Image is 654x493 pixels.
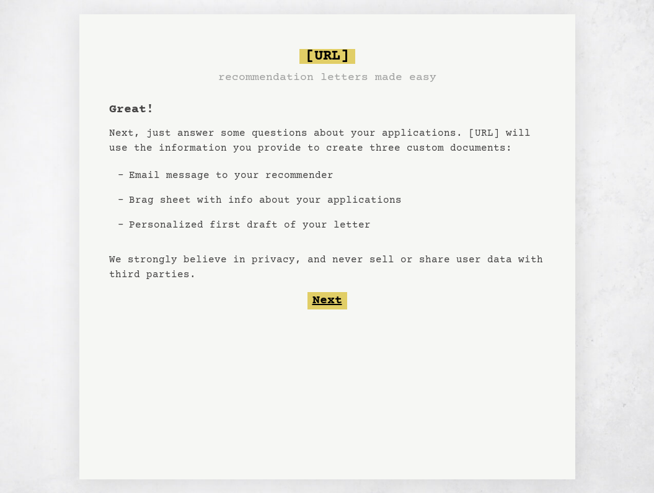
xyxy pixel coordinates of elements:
[109,126,546,156] p: Next, just answer some questions about your applications. [URL] will use the information you prov...
[124,213,407,238] li: Personalized first draft of your letter
[307,292,347,309] button: Next
[109,101,154,118] h1: Great!
[124,188,407,213] li: Brag sheet with info about your applications
[218,69,436,86] h3: recommendation letters made easy
[109,252,546,282] p: We strongly believe in privacy, and never sell or share user data with third parties.
[299,49,355,64] span: [URL]
[124,163,407,188] li: Email message to your recommender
